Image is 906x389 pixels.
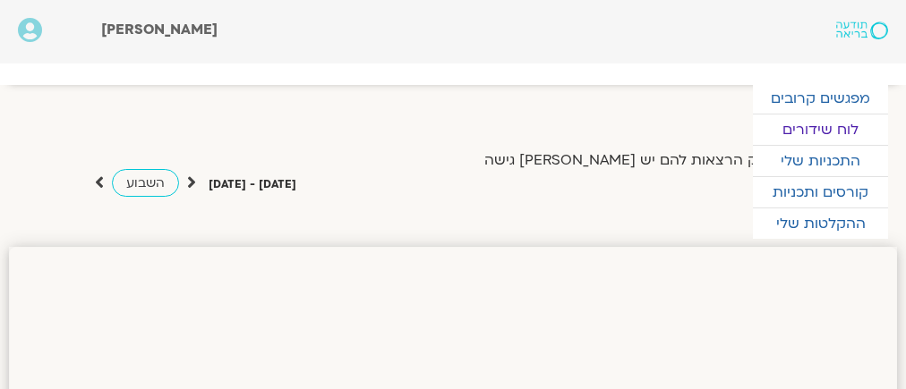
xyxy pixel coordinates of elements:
[101,20,218,39] span: [PERSON_NAME]
[112,169,179,197] a: השבוע
[753,146,888,176] a: התכניות שלי
[753,114,888,145] a: לוח שידורים
[753,83,888,114] a: מפגשים קרובים
[753,208,888,239] a: ההקלטות שלי
[484,152,795,168] label: הצג רק הרצאות להם יש [PERSON_NAME] גישה
[126,174,165,191] span: השבוע
[209,175,296,194] p: [DATE] - [DATE]
[753,177,888,207] a: קורסים ותכניות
